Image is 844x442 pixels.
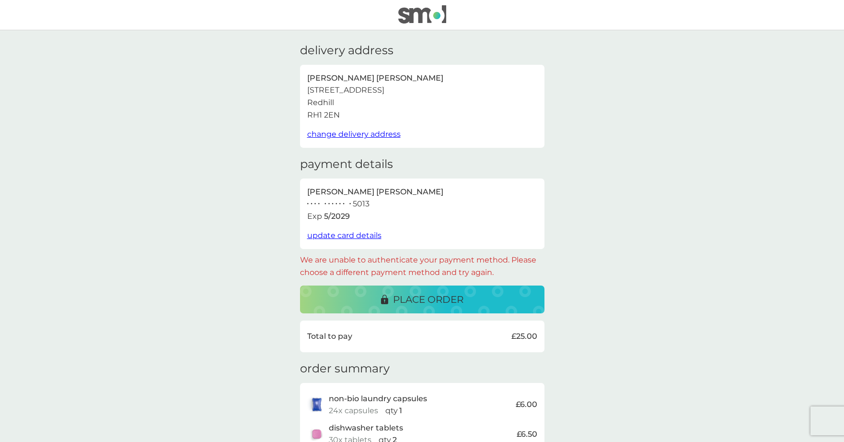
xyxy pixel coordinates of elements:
[318,202,320,206] p: ●
[399,405,402,417] p: 1
[328,202,330,206] p: ●
[307,72,443,84] p: [PERSON_NAME] [PERSON_NAME]
[332,202,334,206] p: ●
[311,202,312,206] p: ●
[324,202,326,206] p: ●
[307,84,384,96] p: [STREET_ADDRESS]
[300,157,393,171] h3: payment details
[393,292,463,307] p: place order
[516,398,537,411] p: £6.00
[307,231,382,240] span: update card details
[329,422,403,434] p: dishwasher tablets
[517,428,537,441] p: £6.50
[511,330,537,343] p: £25.00
[300,44,393,58] h3: delivery address
[398,5,446,24] img: smol
[324,210,350,223] p: 5 / 2029
[329,393,427,405] p: non-bio laundry capsules
[307,186,443,198] p: [PERSON_NAME] [PERSON_NAME]
[349,202,351,206] p: ●
[307,202,309,206] p: ●
[307,130,401,139] span: change delivery address
[353,198,370,210] p: 5013
[339,202,341,206] p: ●
[307,128,401,141] button: change delivery address
[307,330,352,343] p: Total to pay
[300,286,544,313] button: place order
[335,202,337,206] p: ●
[307,210,322,223] p: Exp
[307,229,382,242] button: update card details
[300,362,390,376] h3: order summary
[329,405,378,417] p: 24x capsules
[300,254,544,278] p: We are unable to authenticate your payment method. Please choose a different payment method and t...
[314,202,316,206] p: ●
[385,405,398,417] p: qty
[307,109,340,121] p: RH1 2EN
[343,202,345,206] p: ●
[307,96,334,109] p: Redhill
